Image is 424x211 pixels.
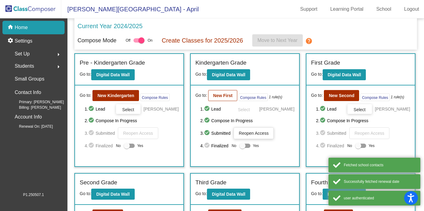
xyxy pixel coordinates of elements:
[252,34,303,47] button: Move to Next Year
[195,191,207,196] span: Go to:
[126,38,130,43] span: Off
[344,195,416,201] div: user authenticated
[91,69,134,80] button: Digital Data Wall
[238,107,250,112] span: Select
[84,105,113,113] span: 1. Lead
[55,51,62,58] mat-icon: arrow_right
[77,36,116,45] p: Compose Mode
[123,131,153,136] span: Reopen Access
[324,90,359,101] button: New Second
[200,117,295,124] span: 2. Compose In Progress
[204,105,211,113] mat-icon: check_circle
[391,94,404,100] i: 1 rule(s)
[61,4,199,14] span: [PERSON_NAME][GEOGRAPHIC_DATA] - April
[97,93,134,98] b: New Kindergarten
[204,117,211,124] mat-icon: check_circle
[200,142,228,149] span: 4. Finalized
[144,106,179,112] span: [PERSON_NAME]
[15,62,34,70] span: Students
[311,58,340,67] label: First Grade
[84,130,115,137] span: 3. Submitted
[295,4,322,14] a: Support
[84,142,113,149] span: 4. Finalized
[344,162,416,168] div: Fetched school contacts
[162,36,243,45] p: Create Classes for 2025/2026
[7,24,15,31] mat-icon: home
[234,127,274,139] button: Reopen Access
[369,142,375,149] span: Yes
[9,105,61,110] span: Billing: [PERSON_NAME]
[375,106,410,112] span: [PERSON_NAME]
[323,69,366,80] button: Digital Data Wall
[344,179,416,184] div: Successfully fetched renewal date
[253,142,259,149] span: Yes
[208,90,237,101] button: New First
[116,143,121,149] span: No
[204,130,211,137] mat-icon: check_circle
[207,189,250,200] button: Digital Data Wall
[316,105,344,113] span: 1. Lead
[118,127,158,139] button: Reopen Access
[80,58,145,67] label: Pre - Kindergarten Grade
[122,107,134,112] span: Select
[80,178,117,187] label: Second Grade
[195,58,246,67] label: Kindergarten Grade
[88,142,96,149] mat-icon: check_circle
[80,72,91,77] span: Go to:
[77,21,142,31] p: Current Year 2024/2025
[349,127,389,139] button: Reopen Access
[7,37,15,45] mat-icon: settings
[96,192,129,197] b: Digital Data Wall
[399,4,424,14] a: Logout
[91,189,134,200] button: Digital Data Wall
[116,104,141,114] button: Select
[316,117,410,124] span: 2. Compose In Progress
[15,50,30,58] span: Set Up
[257,38,298,43] span: Move to Next Year
[371,4,396,14] a: School
[9,124,53,129] span: Renewal On: [DATE]
[320,105,327,113] mat-icon: check_circle
[347,143,352,149] span: No
[320,130,327,137] mat-icon: check_circle
[80,92,91,99] span: Go to:
[311,72,323,77] span: Go to:
[323,189,366,200] button: Digital Data Wall
[15,24,28,31] p: Home
[360,93,389,101] button: Compose Rules
[96,72,129,77] b: Digital Data Wall
[200,105,228,113] span: 1. Lead
[15,88,41,97] p: Contact Info
[55,63,62,70] mat-icon: arrow_right
[354,107,366,112] span: Select
[195,92,207,99] span: Go to:
[232,104,256,114] button: Select
[84,117,179,124] span: 2. Compose In Progress
[269,94,282,100] i: 1 rule(s)
[305,37,313,45] mat-icon: help
[320,117,327,124] mat-icon: check_circle
[88,130,96,137] mat-icon: check_circle
[137,142,143,149] span: Yes
[15,75,44,83] p: Small Groups
[140,93,169,101] button: Compose Rules
[325,4,369,14] a: Learning Portal
[195,72,207,77] span: Go to:
[204,142,211,149] mat-icon: check_circle
[80,191,91,196] span: Go to:
[148,38,152,43] span: On
[207,69,250,80] button: Digital Data Wall
[238,93,268,101] button: Compose Rules
[88,105,96,113] mat-icon: check_circle
[311,92,323,99] span: Go to:
[200,130,231,137] span: 3. Submitted
[320,142,327,149] mat-icon: check_circle
[212,72,245,77] b: Digital Data Wall
[329,93,354,98] b: New Second
[212,192,245,197] b: Digital Data Wall
[316,130,346,137] span: 3. Submitted
[311,191,323,196] span: Go to:
[316,142,344,149] span: 4. Finalized
[15,113,42,121] p: Account Info
[88,117,96,124] mat-icon: check_circle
